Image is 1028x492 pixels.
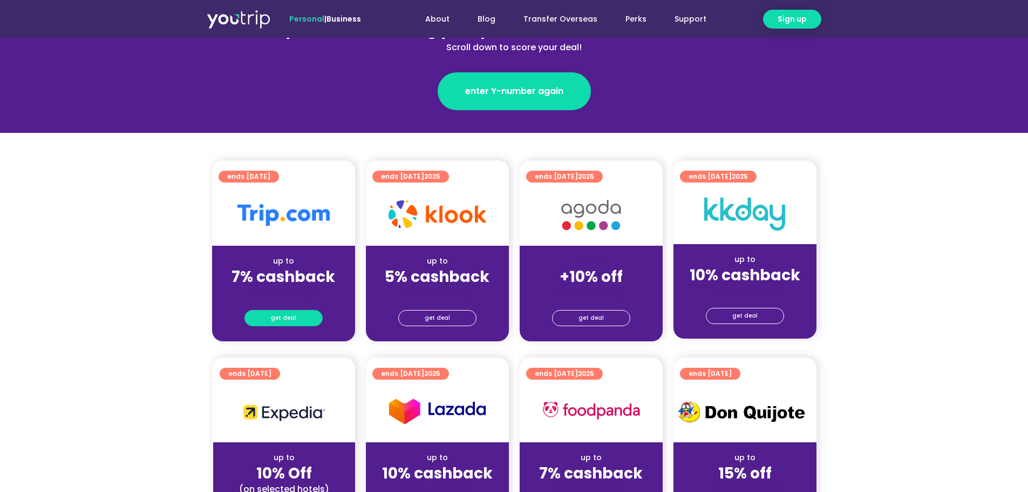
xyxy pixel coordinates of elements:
[372,368,449,380] a: ends [DATE]2025
[528,287,654,298] div: (for stays only)
[581,255,601,266] span: up to
[689,368,732,380] span: ends [DATE]
[219,171,279,183] a: ends [DATE]
[611,9,661,29] a: Perks
[689,171,748,183] span: ends [DATE]
[424,369,440,378] span: 2025
[578,172,594,181] span: 2025
[289,14,361,24] span: |
[526,171,603,183] a: ends [DATE]2025
[682,254,808,265] div: up to
[552,310,630,326] a: get deal
[578,311,604,326] span: get deal
[398,310,476,326] a: get deal
[289,14,324,24] span: Personal
[464,9,509,29] a: Blog
[425,311,450,326] span: get deal
[375,255,500,267] div: up to
[509,9,611,29] a: Transfer Overseas
[221,287,346,298] div: (for stays only)
[539,463,643,484] strong: 7% cashback
[682,285,808,296] div: (for stays only)
[375,452,500,463] div: up to
[372,171,449,183] a: ends [DATE]2025
[221,255,346,267] div: up to
[682,452,808,463] div: up to
[535,368,594,380] span: ends [DATE]
[220,368,280,380] a: ends [DATE]
[227,171,270,183] span: ends [DATE]
[763,10,821,29] a: Sign up
[438,72,591,110] a: enter Y-number again
[375,287,500,298] div: (for stays only)
[385,266,489,287] strong: 5% cashback
[222,452,346,463] div: up to
[228,368,271,380] span: ends [DATE]
[232,266,335,287] strong: 7% cashback
[732,172,748,181] span: 2025
[411,9,464,29] a: About
[718,463,772,484] strong: 15% off
[578,369,594,378] span: 2025
[526,368,603,380] a: ends [DATE]2025
[382,463,493,484] strong: 10% cashback
[424,172,440,181] span: 2025
[256,463,312,484] strong: 10% Off
[390,9,720,29] nav: Menu
[381,368,440,380] span: ends [DATE]
[732,308,758,323] span: get deal
[778,14,807,25] span: Sign up
[280,41,748,54] div: Scroll down to score your deal!
[381,171,440,183] span: ends [DATE]
[560,266,623,287] strong: +10% off
[706,308,784,324] a: get deal
[680,368,740,380] a: ends [DATE]
[535,171,594,183] span: ends [DATE]
[680,171,757,183] a: ends [DATE]2025
[465,85,563,98] span: enter Y-number again
[271,311,296,326] span: get deal
[528,452,654,463] div: up to
[690,265,800,286] strong: 10% cashback
[661,9,720,29] a: Support
[326,14,361,24] a: Business
[244,310,323,326] a: get deal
